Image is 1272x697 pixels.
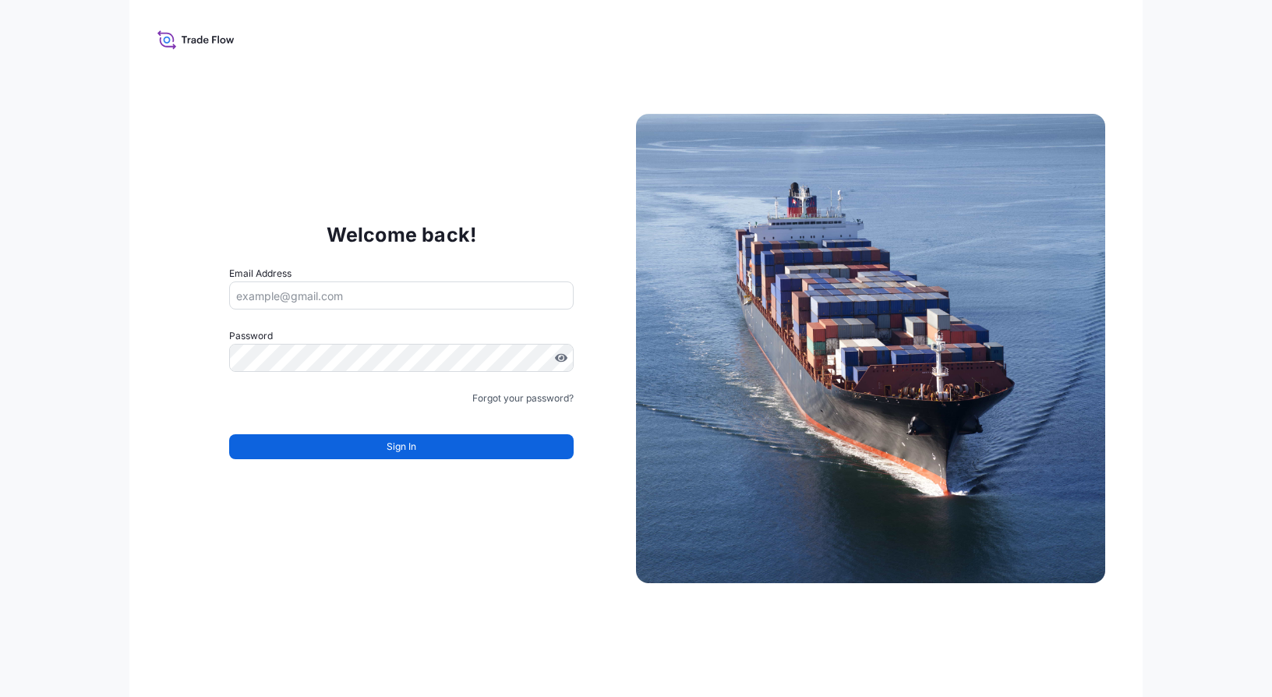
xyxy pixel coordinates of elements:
[229,328,574,344] label: Password
[229,281,574,310] input: example@gmail.com
[555,352,567,364] button: Show password
[387,439,416,455] span: Sign In
[636,114,1105,583] img: Ship illustration
[229,434,574,459] button: Sign In
[327,222,477,247] p: Welcome back!
[472,391,574,406] a: Forgot your password?
[229,266,291,281] label: Email Address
